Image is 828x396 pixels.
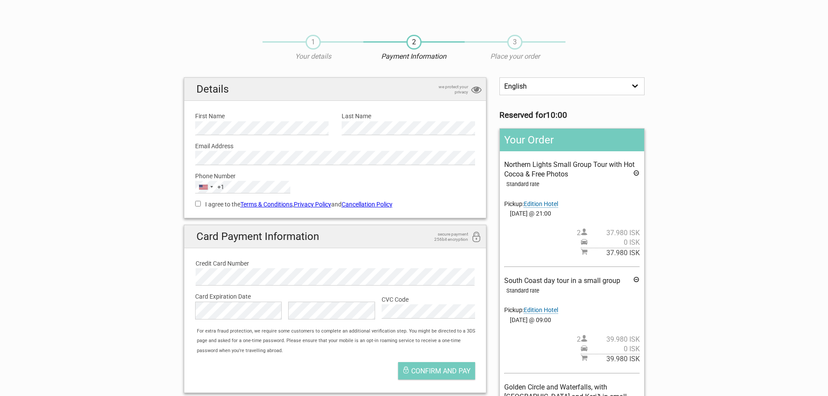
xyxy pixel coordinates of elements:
span: 39.980 ISK [588,354,640,364]
span: Pickup price [581,344,640,354]
label: Card Expiration Date [195,292,476,301]
span: Northern Lights Small Group Tour with Hot Cocoa & Free Photos [504,160,635,178]
span: Pickup: [504,306,558,314]
div: Standard rate [506,286,639,296]
label: I agree to the , and [195,200,476,209]
span: 2 person(s) [577,228,640,238]
label: Last Name [342,111,475,121]
span: Confirm and pay [411,367,471,375]
span: [DATE] @ 09:00 [504,315,639,325]
span: Change pickup place [524,306,558,314]
span: Subtotal [581,248,640,258]
span: secure payment 256bit encryption [425,232,468,242]
span: [DATE] @ 21:00 [504,209,639,218]
span: 39.980 ISK [588,335,640,344]
p: Your details [263,52,363,61]
label: CVC Code [382,295,475,304]
span: South Coast day tour in a small group [504,276,620,285]
label: Phone Number [195,171,476,181]
span: Change pickup place [524,200,558,208]
button: Selected country [196,181,224,193]
span: 0 ISK [588,238,640,247]
span: 2 [406,35,422,50]
strong: 10:00 [546,110,567,120]
span: 1 [306,35,321,50]
i: 256bit encryption [471,232,482,243]
i: privacy protection [471,84,482,96]
span: 3 [507,35,522,50]
span: 37.980 ISK [588,248,640,258]
span: 2 person(s) [577,335,640,344]
span: Subtotal [581,354,640,364]
a: Cancellation Policy [342,201,392,208]
h2: Details [184,78,486,101]
span: Pickup: [504,200,558,208]
a: Terms & Conditions [240,201,293,208]
div: Standard rate [506,180,639,189]
div: For extra fraud protection, we require some customers to complete an additional verification step... [193,326,486,356]
button: Confirm and pay [398,362,475,379]
h3: Reserved for [499,110,644,120]
label: Credit Card Number [196,259,475,268]
div: +1 [217,182,224,192]
a: Privacy Policy [294,201,331,208]
label: First Name [195,111,329,121]
p: Place your order [465,52,565,61]
span: 37.980 ISK [588,228,640,238]
p: Payment Information [363,52,464,61]
span: 0 ISK [588,344,640,354]
span: we protect your privacy [425,84,468,95]
h2: Card Payment Information [184,225,486,248]
h2: Your Order [500,129,644,151]
span: Pickup price [581,238,640,247]
label: Email Address [195,141,476,151]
